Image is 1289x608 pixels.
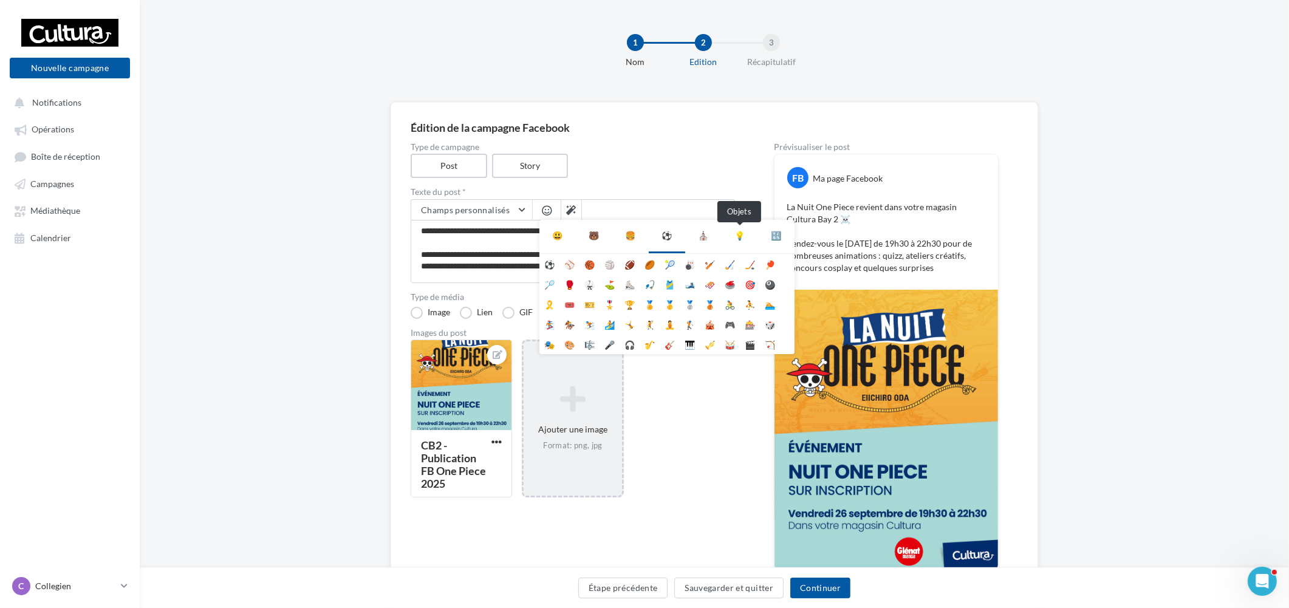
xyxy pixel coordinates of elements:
[553,230,563,242] div: 😃
[720,314,740,334] li: 🎮
[7,91,128,113] button: Notifications
[760,274,780,294] li: 🎱
[10,575,130,598] a: C Collegien
[411,188,735,196] label: Texte du post *
[580,254,600,274] li: 🏀
[600,254,620,274] li: 🏐
[774,143,999,151] div: Prévisualiser le post
[411,122,1018,133] div: Édition de la campagne Facebook
[559,334,580,354] li: 🎨
[559,294,580,314] li: 🎟️
[640,334,660,354] li: 🎷
[421,439,486,490] div: CB2 - Publication FB One Piece 2025
[700,294,720,314] li: 🥉
[680,254,700,274] li: 🎳
[411,143,735,151] label: Type de campagne
[660,334,680,354] li: 🎸
[787,167,809,188] div: FB
[640,294,660,314] li: 🏅
[620,254,640,274] li: 🏈
[660,274,680,294] li: 🎽
[695,34,712,51] div: 2
[600,314,620,334] li: 🏄
[597,56,674,68] div: Nom
[578,578,668,598] button: Étape précédente
[790,578,850,598] button: Continuer
[19,580,24,592] span: C
[600,274,620,294] li: ⛳
[760,254,780,274] li: 🏓
[720,334,740,354] li: 🥁
[30,233,71,243] span: Calendrier
[740,314,760,334] li: 🎰
[626,230,636,242] div: 🍔
[660,294,680,314] li: 🥇
[760,294,780,314] li: 🏊
[7,118,132,140] a: Opérations
[733,56,810,68] div: Récapitulatif
[660,314,680,334] li: 🧘
[589,230,600,242] div: 🐻
[411,293,735,301] label: Type de média
[720,254,740,274] li: 🏑
[680,294,700,314] li: 🥈
[539,334,559,354] li: 🎭
[30,179,74,189] span: Campagnes
[620,274,640,294] li: ⛸️
[7,172,132,194] a: Campagnes
[600,294,620,314] li: 🎖️
[740,334,760,354] li: 🎬
[640,254,660,274] li: 🏉
[502,307,533,319] label: GIF
[559,314,580,334] li: 🏇
[7,145,132,168] a: Boîte de réception
[665,56,742,68] div: Edition
[700,334,720,354] li: 🎺
[620,314,640,334] li: 🤸
[700,274,720,294] li: 🛷
[32,125,74,135] span: Opérations
[700,314,720,334] li: 🎪
[660,254,680,274] li: 🎾
[760,314,780,334] li: 🎲
[662,230,672,242] div: ⚽
[680,334,700,354] li: 🎹
[10,58,130,78] button: Nouvelle campagne
[600,334,620,354] li: 🎤
[813,172,883,185] div: Ma page Facebook
[760,334,780,354] li: 🏹
[7,227,132,248] a: Calendrier
[411,329,735,337] div: Images du post
[35,580,116,592] p: Collegien
[720,274,740,294] li: 🥌
[720,294,740,314] li: 🚴
[580,294,600,314] li: 🎫
[680,314,700,334] li: 🏌
[559,274,580,294] li: 🥊
[539,274,559,294] li: 🏸
[771,230,782,242] div: 🔣
[539,254,559,274] li: ⚽
[539,314,559,334] li: 🏂
[559,254,580,274] li: ⚾
[30,206,80,216] span: Médiathèque
[492,154,569,178] label: Story
[620,334,640,354] li: 🎧
[740,254,760,274] li: 🏒
[411,200,532,220] button: Champs personnalisés
[787,201,986,274] p: La Nuit One Piece revient dans votre magasin Cultura Bay 2 ☠️ Rendez-vous le [DATE] de 19h30 à 22...
[640,314,660,334] li: 🤾
[1248,567,1277,596] iframe: Intercom live chat
[627,34,644,51] div: 1
[717,201,761,222] div: Objets
[7,199,132,221] a: Médiathèque
[411,154,487,178] label: Post
[674,578,784,598] button: Sauvegarder et quitter
[640,274,660,294] li: 🎣
[580,334,600,354] li: 🎼
[740,274,760,294] li: 🎯
[539,294,559,314] li: 🎗️
[421,205,510,215] span: Champs personnalisés
[700,254,720,274] li: 🏏
[411,307,450,319] label: Image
